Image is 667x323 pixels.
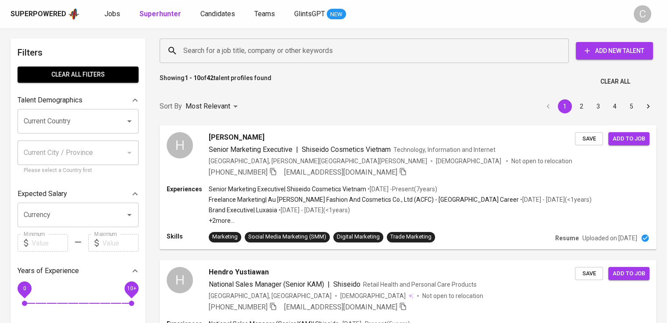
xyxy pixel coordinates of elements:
p: Expected Salary [18,189,67,199]
span: Teams [254,10,275,18]
div: [GEOGRAPHIC_DATA], [GEOGRAPHIC_DATA] [209,291,332,300]
div: [GEOGRAPHIC_DATA], [PERSON_NAME][GEOGRAPHIC_DATA][PERSON_NAME] [209,157,427,165]
span: Jobs [104,10,120,18]
p: Brand Executive | Luxasia [209,206,277,214]
button: Open [123,115,136,127]
p: Uploaded on [DATE] [582,234,637,242]
span: NEW [327,10,346,19]
p: • [DATE] - [DATE] ( <1 years ) [519,195,592,204]
span: [DEMOGRAPHIC_DATA] [436,157,503,165]
p: +2 more ... [209,216,592,225]
div: Expected Salary [18,185,139,203]
button: Clear All filters [18,67,139,83]
span: Hendro Yustiawan [209,267,269,277]
button: Go to page 2 [574,99,589,113]
p: Senior Marketing Executive | Shiseido Cosmetics Vietnam [209,185,366,193]
button: Save [575,267,603,281]
p: • [DATE] - [DATE] ( <1 years ) [277,206,350,214]
div: Digital Marketing [337,233,380,241]
span: Add to job [613,134,645,144]
div: Social Media Marketing (SMM) [248,233,326,241]
button: Go to page 3 [591,99,605,113]
span: GlintsGPT [294,10,325,18]
p: Experiences [167,185,209,193]
button: Go to page 5 [624,99,638,113]
p: Years of Experience [18,266,79,276]
span: [PHONE_NUMBER] [209,168,268,176]
p: Not open to relocation [422,291,483,300]
span: Senior Marketing Executive [209,145,292,154]
span: | [296,144,298,155]
span: 0 [23,285,26,291]
button: Open [123,209,136,221]
span: Technology, Information and Internet [393,146,496,153]
a: Teams [254,9,277,20]
b: 42 [207,74,214,81]
p: Freelance Marketing | Au [PERSON_NAME] Fashion And Cosmetics Co., Ltd (ACFC) - [GEOGRAPHIC_DATA] ... [209,195,519,204]
button: Add New Talent [576,42,653,60]
div: H [167,132,193,158]
div: Marketing [212,233,238,241]
button: page 1 [558,99,572,113]
button: Add to job [608,132,649,146]
p: Sort By [160,101,182,112]
b: Superhunter [139,10,181,18]
button: Go to next page [641,99,655,113]
div: C [634,5,651,23]
a: Jobs [104,9,122,20]
span: 10+ [127,285,136,291]
span: [DEMOGRAPHIC_DATA] [340,291,407,300]
a: Superhunter [139,9,183,20]
p: • [DATE] - Present ( 7 years ) [366,185,437,193]
button: Clear All [597,74,634,90]
a: Superpoweredapp logo [11,7,80,21]
input: Value [32,234,68,252]
button: Add to job [608,267,649,281]
p: Not open to relocation [511,157,572,165]
p: Talent Demographics [18,95,82,105]
span: [PERSON_NAME] [209,132,264,143]
div: H [167,267,193,293]
img: app logo [68,7,80,21]
div: Talent Demographics [18,91,139,109]
div: Trade Marketing [390,233,432,241]
a: GlintsGPT NEW [294,9,346,20]
button: Go to page 4 [608,99,622,113]
p: Skills [167,232,209,241]
p: Please select a Country first [24,166,132,175]
p: Most Relevant [185,101,230,112]
p: Resume [555,234,579,242]
span: | [328,279,330,290]
span: Candidates [200,10,235,18]
span: Save [579,134,599,144]
span: Clear All filters [25,69,132,80]
span: [PHONE_NUMBER] [209,303,268,311]
span: Clear All [600,76,630,87]
a: H[PERSON_NAME]Senior Marketing Executive|Shiseido Cosmetics VietnamTechnology, Information and In... [160,125,656,249]
span: Add New Talent [583,46,646,56]
span: [EMAIL_ADDRESS][DOMAIN_NAME] [284,303,397,311]
div: Years of Experience [18,262,139,280]
span: Shiseido [333,280,360,288]
div: Most Relevant [185,98,241,115]
p: Showing of talent profiles found [160,74,271,90]
input: Value [102,234,139,252]
h6: Filters [18,46,139,60]
span: Retail Health and Personal Care Products [363,281,477,288]
nav: pagination navigation [540,99,656,113]
span: [EMAIL_ADDRESS][DOMAIN_NAME] [284,168,397,176]
span: Shiseido Cosmetics Vietnam [302,145,391,154]
b: 1 - 10 [185,74,200,81]
button: Save [575,132,603,146]
div: Superpowered [11,9,66,19]
span: Add to job [613,269,645,279]
a: Candidates [200,9,237,20]
span: National Sales Manager (Senior KAM) [209,280,324,288]
span: Save [579,269,599,279]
